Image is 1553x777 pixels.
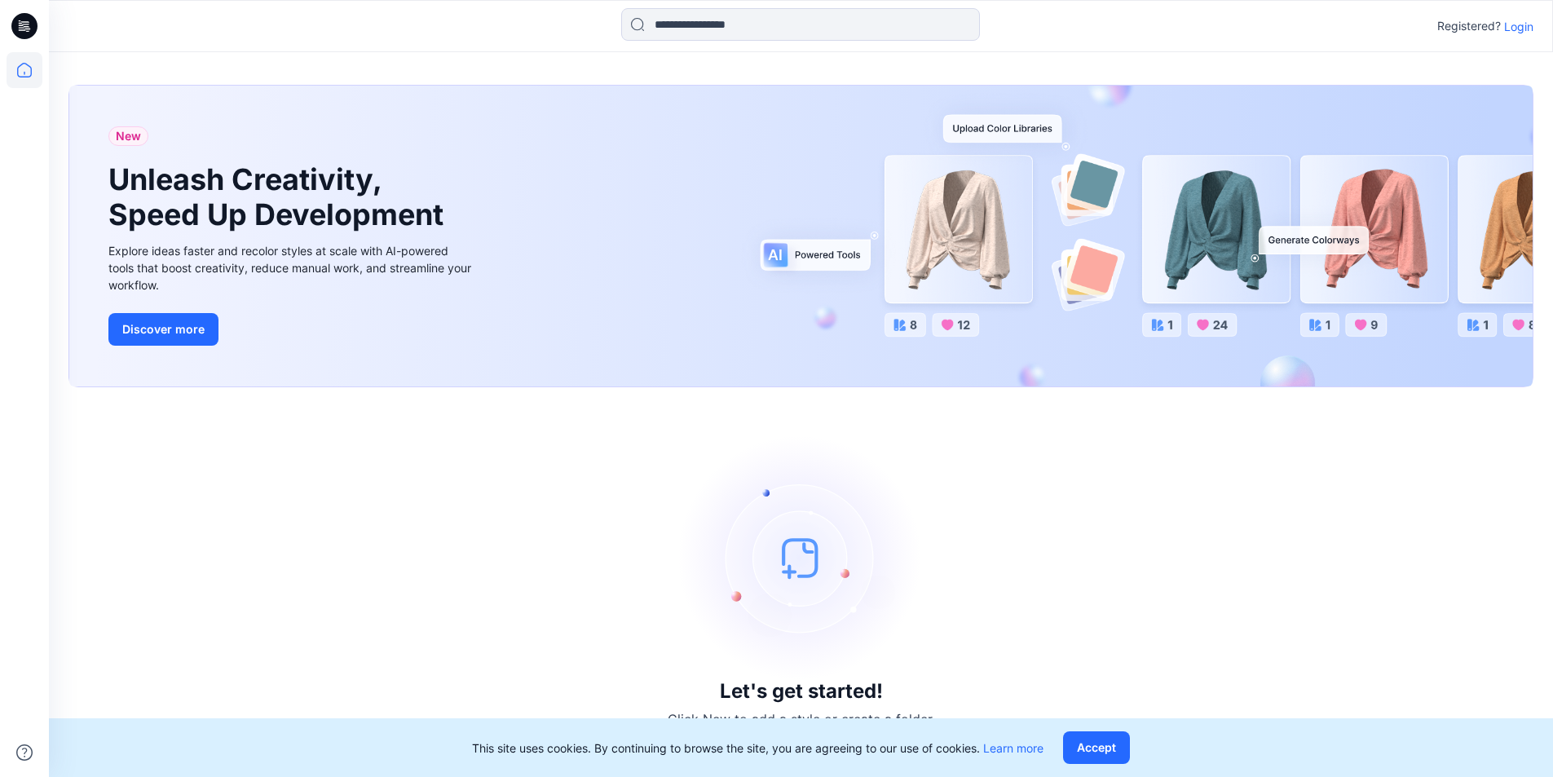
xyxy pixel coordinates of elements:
p: Registered? [1437,16,1501,36]
a: Learn more [983,741,1043,755]
button: Discover more [108,313,218,346]
h3: Let's get started! [720,680,883,703]
a: Discover more [108,313,475,346]
p: This site uses cookies. By continuing to browse the site, you are agreeing to our use of cookies. [472,739,1043,757]
div: Explore ideas faster and recolor styles at scale with AI-powered tools that boost creativity, red... [108,242,475,294]
button: Accept [1063,731,1130,764]
h1: Unleash Creativity, Speed Up Development [108,162,451,232]
img: empty-state-image.svg [679,435,924,680]
p: Click New to add a style or create a folder. [668,709,935,729]
p: Login [1504,18,1533,35]
span: New [116,126,141,146]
